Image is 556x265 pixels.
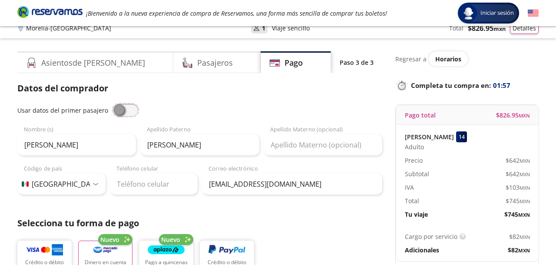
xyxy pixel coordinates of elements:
[405,156,423,165] p: Precio
[506,156,530,165] span: $ 642
[197,57,233,69] h4: Pasajeros
[496,111,530,120] span: $ 826.95
[264,134,382,156] input: Apellido Materno (opcional)
[17,5,83,18] i: Brand Logo
[518,211,530,218] small: MXN
[520,171,530,178] small: MXN
[395,79,539,91] p: Completa tu compra en :
[528,8,539,19] button: English
[22,181,29,187] img: MX
[405,183,414,192] p: IVA
[405,169,429,178] p: Subtotal
[504,210,530,219] span: $ 745
[506,215,547,256] iframe: Messagebird Livechat Widget
[100,235,119,244] span: Nuevo
[17,217,382,230] p: Selecciona tu forma de pago
[477,9,517,17] span: Iniciar sesión
[435,55,461,63] span: Horarios
[17,134,136,156] input: Nombre (s)
[395,54,427,64] p: Regresar a
[272,23,310,33] p: Viaje sencillo
[395,51,539,66] div: Regresar a ver horarios
[262,23,265,33] p: 1
[493,25,506,33] small: MXN
[506,169,530,178] span: $ 642
[493,81,510,91] span: 01:57
[405,210,428,219] p: Tu viaje
[456,131,467,142] div: 14
[520,184,530,191] small: MXN
[405,245,439,255] p: Adicionales
[285,57,303,69] h4: Pago
[405,142,424,151] span: Adulto
[510,23,539,34] button: Detalles
[520,158,530,164] small: MXN
[161,235,180,244] span: Nuevo
[405,196,419,205] p: Total
[86,9,387,17] em: ¡Bienvenido a la nueva experiencia de compra de Reservamos, una forma más sencilla de comprar tus...
[140,134,259,156] input: Apellido Paterno
[26,23,111,33] p: Morelia - [GEOGRAPHIC_DATA]
[449,23,463,33] p: Total
[340,58,374,67] p: Paso 3 de 3
[506,196,530,205] span: $ 745
[17,106,108,114] span: Usar datos del primer pasajero
[110,173,198,195] input: Teléfono celular
[405,232,457,241] p: Cargo por servicio
[405,132,454,141] p: [PERSON_NAME]
[202,173,382,195] input: Correo electrónico
[41,57,145,69] h4: Asientos de [PERSON_NAME]
[520,198,530,205] small: MXN
[468,23,506,34] span: $ 826.95
[17,5,83,21] a: Brand Logo
[405,111,436,120] p: Pago total
[506,183,530,192] span: $ 103
[17,82,382,95] p: Datos del comprador
[519,112,530,119] small: MXN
